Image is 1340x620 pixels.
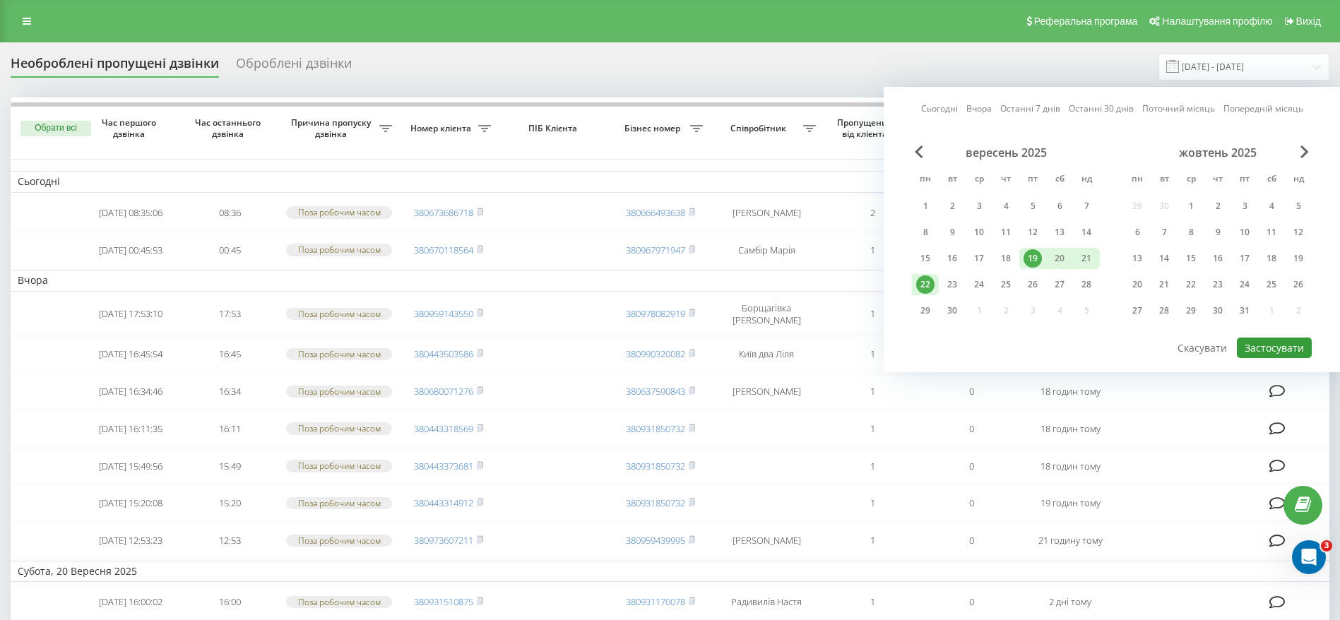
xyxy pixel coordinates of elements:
[1046,274,1073,295] div: сб 27 вер 2025 р.
[1000,102,1060,115] a: Останні 7 днів
[414,496,473,509] a: 380443314912
[286,596,392,608] div: Поза робочим часом
[939,222,966,243] div: вт 9 вер 2025 р.
[1151,222,1178,243] div: вт 7 жовт 2025 р.
[1285,248,1312,269] div: нд 19 жовт 2025 р.
[286,386,392,398] div: Поза робочим часом
[922,374,1021,409] td: 0
[1285,196,1312,217] div: нд 5 жовт 2025 р.
[81,294,180,334] td: [DATE] 17:53:10
[823,412,922,446] td: 1
[1204,300,1231,321] div: чт 30 жовт 2025 р.
[180,412,279,446] td: 16:11
[414,595,473,608] a: 380931510875
[1124,222,1151,243] div: пн 6 жовт 2025 р.
[414,244,473,256] a: 380670118564
[180,233,279,268] td: 00:45
[1178,196,1204,217] div: ср 1 жовт 2025 р.
[414,206,473,219] a: 380673686718
[286,422,392,434] div: Поза робочим часом
[81,374,180,409] td: [DATE] 16:34:46
[1235,197,1254,215] div: 3
[1154,169,1175,191] abbr: вівторок
[1128,275,1146,294] div: 20
[81,486,180,520] td: [DATE] 15:20:08
[912,248,939,269] div: пн 15 вер 2025 р.
[710,196,823,230] td: [PERSON_NAME]
[1258,222,1285,243] div: сб 11 жовт 2025 р.
[916,197,935,215] div: 1
[1077,223,1096,242] div: 14
[1231,196,1258,217] div: пт 3 жовт 2025 р.
[1262,223,1281,242] div: 11
[997,249,1015,268] div: 18
[81,412,180,446] td: [DATE] 16:11:35
[942,169,963,191] abbr: вівторок
[823,449,922,484] td: 1
[1209,302,1227,320] div: 30
[1285,222,1312,243] div: нд 12 жовт 2025 р.
[1019,222,1046,243] div: пт 12 вер 2025 р.
[81,196,180,230] td: [DATE] 08:35:06
[286,348,392,360] div: Поза робочим часом
[823,196,922,230] td: 2
[180,585,279,619] td: 16:00
[943,197,961,215] div: 2
[1235,249,1254,268] div: 17
[81,585,180,619] td: [DATE] 16:00:02
[626,422,685,435] a: 380931850732
[1073,274,1100,295] div: нд 28 вер 2025 р.
[970,197,988,215] div: 3
[1019,248,1046,269] div: пт 19 вер 2025 р.
[1077,197,1096,215] div: 7
[916,275,935,294] div: 22
[970,275,988,294] div: 24
[1021,374,1120,409] td: 18 годин тому
[180,337,279,371] td: 16:45
[1204,196,1231,217] div: чт 2 жовт 2025 р.
[1022,169,1043,191] abbr: п’ятниця
[20,121,91,136] button: Обрати всі
[1128,249,1146,268] div: 13
[710,337,823,371] td: Київ два Ліля
[626,307,685,320] a: 380978082919
[1292,540,1326,574] iframe: Intercom live chat
[1050,275,1069,294] div: 27
[1069,102,1134,115] a: Останні 30 днів
[939,196,966,217] div: вт 2 вер 2025 р.
[1262,275,1281,294] div: 25
[414,307,473,320] a: 380959143550
[916,249,935,268] div: 15
[992,248,1019,269] div: чт 18 вер 2025 р.
[414,460,473,472] a: 380443373681
[1077,275,1096,294] div: 28
[1021,523,1120,558] td: 21 годину тому
[1151,248,1178,269] div: вт 14 жовт 2025 р.
[1155,249,1173,268] div: 14
[939,248,966,269] div: вт 16 вер 2025 р.
[626,460,685,472] a: 380931850732
[1182,249,1200,268] div: 15
[510,123,599,134] span: ПІБ Клієнта
[997,197,1015,215] div: 4
[1050,249,1069,268] div: 20
[1231,248,1258,269] div: пт 17 жовт 2025 р.
[1204,274,1231,295] div: чт 23 жовт 2025 р.
[1021,585,1120,619] td: 2 дні тому
[1178,222,1204,243] div: ср 8 жовт 2025 р.
[414,422,473,435] a: 380443318569
[81,233,180,268] td: [DATE] 00:45:53
[1021,486,1120,520] td: 19 годин тому
[1073,196,1100,217] div: нд 7 вер 2025 р.
[1024,275,1042,294] div: 26
[912,222,939,243] div: пн 8 вер 2025 р.
[1073,248,1100,269] div: нд 21 вер 2025 р.
[1231,222,1258,243] div: пт 10 жовт 2025 р.
[1180,169,1202,191] abbr: середа
[1209,249,1227,268] div: 16
[823,294,922,334] td: 1
[1128,223,1146,242] div: 6
[710,523,823,558] td: [PERSON_NAME]
[1182,275,1200,294] div: 22
[1024,197,1042,215] div: 5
